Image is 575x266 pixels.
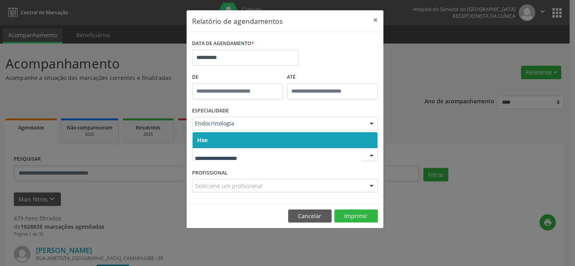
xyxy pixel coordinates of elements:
[287,71,378,84] label: ATÉ
[368,10,383,30] button: Close
[288,209,332,223] button: Cancelar
[195,120,362,127] span: Endocrinologia
[192,16,283,26] h5: Relatório de agendamentos
[192,38,254,50] label: DATA DE AGENDAMENTO
[192,167,228,179] label: PROFISSIONAL
[197,136,207,144] span: Hse
[334,209,378,223] button: Imprimir
[192,71,283,84] label: De
[195,182,263,190] span: Selecione um profissional
[192,105,229,117] label: ESPECIALIDADE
